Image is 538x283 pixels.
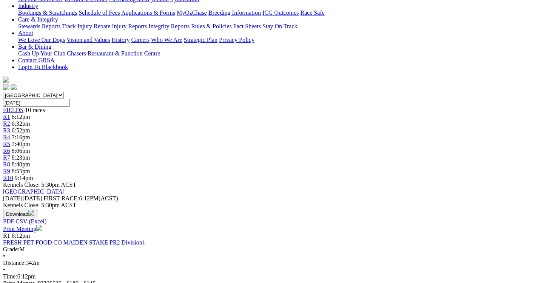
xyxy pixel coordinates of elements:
a: [GEOGRAPHIC_DATA] [3,188,65,195]
a: Cash Up Your Club [18,50,65,57]
img: printer.svg [36,225,42,231]
a: Print Meeting [3,226,42,232]
a: R7 [3,154,10,161]
span: 7:40pm [12,141,30,147]
span: 10 races [25,107,45,113]
span: Kennels Close: 5:30pm ACST [3,181,76,188]
a: R5 [3,141,10,147]
span: 6:52pm [12,127,30,134]
a: Injury Reports [112,23,147,29]
a: Privacy Policy [219,37,254,43]
a: Fact Sheets [233,23,261,29]
span: Grade: [3,246,20,252]
div: Industry [18,9,535,16]
a: R1 [3,114,10,120]
span: 6:12pm [12,114,30,120]
a: Applications & Forms [121,9,175,16]
span: 9:14pm [15,175,33,181]
a: R4 [3,134,10,140]
a: R2 [3,120,10,127]
span: 8:06pm [12,148,30,154]
a: Industry [18,3,38,9]
div: 342m [3,260,535,266]
a: History [111,37,129,43]
span: FIRST RACE: [43,195,79,201]
a: We Love Our Dogs [18,37,65,43]
span: 8:40pm [12,161,30,168]
a: Race Safe [300,9,324,16]
a: R3 [3,127,10,134]
span: 6:12PM(ACST) [43,195,118,201]
span: 8:55pm [12,168,30,174]
div: M [3,246,535,253]
a: Bookings & Scratchings [18,9,77,16]
span: • [3,253,5,259]
span: 6:32pm [12,120,30,127]
div: Kennels Close: 5:30pm ACST [3,202,535,209]
a: Integrity Reports [148,23,190,29]
a: Contact GRSA [18,57,54,63]
a: ICG Outcomes [262,9,299,16]
a: R6 [3,148,10,154]
a: CSV (Excel) [15,218,46,225]
span: 6:12pm [12,232,30,239]
div: Bar & Dining [18,50,535,57]
span: 8:23pm [12,154,30,161]
img: logo-grsa-white.png [3,77,9,83]
img: download.svg [28,210,34,216]
a: Schedule of Fees [79,9,120,16]
div: About [18,37,535,43]
a: R10 [3,175,13,181]
a: Strategic Plan [184,37,217,43]
span: • [3,266,5,273]
div: 6:12pm [3,273,535,280]
a: Track Injury Rebate [62,23,110,29]
a: Stewards Reports [18,23,60,29]
span: Time: [3,273,17,280]
a: Bar & Dining [18,43,51,50]
a: R9 [3,168,10,174]
a: Rules & Policies [191,23,232,29]
a: PDF [3,218,14,225]
span: 7:16pm [12,134,30,140]
span: [DATE] [3,195,42,201]
a: Who We Are [151,37,182,43]
span: Distance: [3,260,26,266]
input: Select date [3,99,70,107]
a: Breeding Information [208,9,261,16]
img: facebook.svg [3,84,9,90]
img: twitter.svg [11,84,17,90]
div: Care & Integrity [18,23,535,30]
a: Careers [131,37,150,43]
div: Download [3,218,535,225]
a: About [18,30,33,36]
a: Chasers Restaurant & Function Centre [67,50,160,57]
a: MyOzChase [177,9,207,16]
span: R1 [3,232,10,239]
span: [DATE] [3,195,23,201]
a: FIELDS [3,107,23,113]
button: Download [3,209,37,218]
a: FRESH PET FOOD CO MAIDEN STAKE PR2 Division1 [3,239,145,246]
a: R8 [3,161,10,168]
a: Vision and Values [66,37,110,43]
a: Login To Blackbook [18,64,68,70]
a: Stay On Track [262,23,297,29]
a: Care & Integrity [18,16,58,23]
